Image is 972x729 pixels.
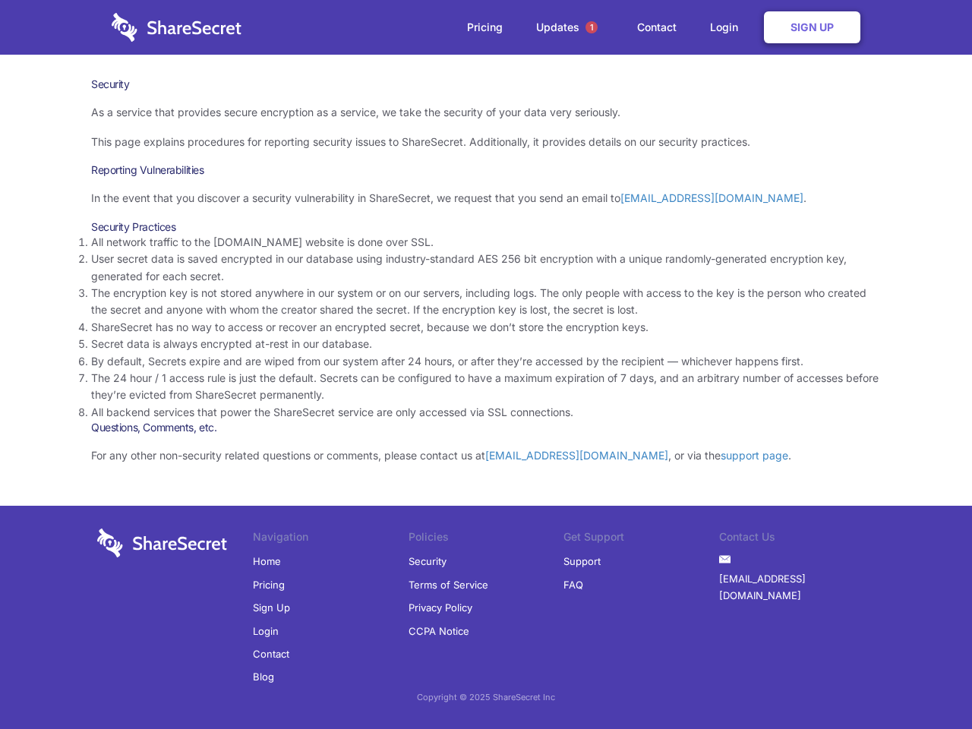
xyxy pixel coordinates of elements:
[253,620,279,642] a: Login
[409,550,447,573] a: Security
[253,642,289,665] a: Contact
[764,11,860,43] a: Sign Up
[91,163,881,177] h3: Reporting Vulnerabilities
[91,447,881,464] p: For any other non-security related questions or comments, please contact us at , or via the .
[620,191,803,204] a: [EMAIL_ADDRESS][DOMAIN_NAME]
[91,404,881,421] li: All backend services that power the ShareSecret service are only accessed via SSL connections.
[253,665,274,688] a: Blog
[97,529,227,557] img: logo-wordmark-white-trans-d4663122ce5f474addd5e946df7df03e33cb6a1c49d2221995e7729f52c070b2.svg
[409,529,564,550] li: Policies
[91,220,881,234] h3: Security Practices
[409,596,472,619] a: Privacy Policy
[91,234,881,251] li: All network traffic to the [DOMAIN_NAME] website is done over SSL.
[585,21,598,33] span: 1
[91,370,881,404] li: The 24 hour / 1 access rule is just the default. Secrets can be configured to have a maximum expi...
[409,620,469,642] a: CCPA Notice
[91,104,881,121] p: As a service that provides secure encryption as a service, we take the security of your data very...
[409,573,488,596] a: Terms of Service
[563,529,719,550] li: Get Support
[253,596,290,619] a: Sign Up
[622,4,692,51] a: Contact
[253,529,409,550] li: Navigation
[719,567,875,607] a: [EMAIL_ADDRESS][DOMAIN_NAME]
[563,550,601,573] a: Support
[91,319,881,336] li: ShareSecret has no way to access or recover an encrypted secret, because we don’t store the encry...
[721,449,788,462] a: support page
[91,285,881,319] li: The encryption key is not stored anywhere in our system or on our servers, including logs. The on...
[485,449,668,462] a: [EMAIL_ADDRESS][DOMAIN_NAME]
[563,573,583,596] a: FAQ
[452,4,518,51] a: Pricing
[91,353,881,370] li: By default, Secrets expire and are wiped from our system after 24 hours, or after they’re accesse...
[91,134,881,150] p: This page explains procedures for reporting security issues to ShareSecret. Additionally, it prov...
[719,529,875,550] li: Contact Us
[112,13,241,42] img: logo-wordmark-white-trans-d4663122ce5f474addd5e946df7df03e33cb6a1c49d2221995e7729f52c070b2.svg
[253,550,281,573] a: Home
[91,190,881,207] p: In the event that you discover a security vulnerability in ShareSecret, we request that you send ...
[91,421,881,434] h3: Questions, Comments, etc.
[695,4,761,51] a: Login
[91,251,881,285] li: User secret data is saved encrypted in our database using industry-standard AES 256 bit encryptio...
[253,573,285,596] a: Pricing
[91,77,881,91] h1: Security
[91,336,881,352] li: Secret data is always encrypted at-rest in our database.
